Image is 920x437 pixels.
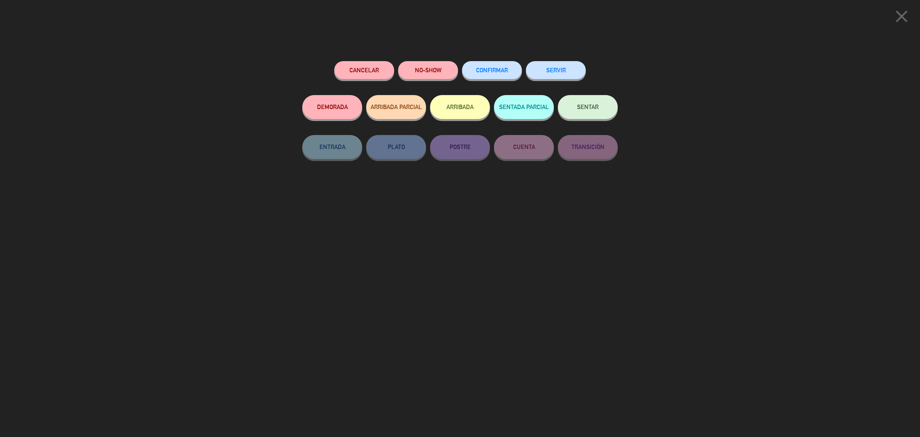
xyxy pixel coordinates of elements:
button: SENTADA PARCIAL [494,95,554,119]
span: SENTAR [577,103,599,110]
button: PLATO [366,135,426,159]
span: ARRIBADA PARCIAL [371,103,422,110]
button: CONFIRMAR [462,61,522,79]
button: SERVIR [526,61,586,79]
button: TRANSICIÓN [558,135,618,159]
button: Cancelar [334,61,394,79]
button: DEMORADA [302,95,362,119]
button: SENTAR [558,95,618,119]
button: NO-SHOW [398,61,458,79]
i: close [892,6,912,26]
span: CONFIRMAR [476,67,508,73]
button: ARRIBADA [430,95,490,119]
button: ARRIBADA PARCIAL [366,95,426,119]
button: POSTRE [430,135,490,159]
button: CUENTA [494,135,554,159]
button: ENTRADA [302,135,362,159]
button: close [889,6,914,30]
